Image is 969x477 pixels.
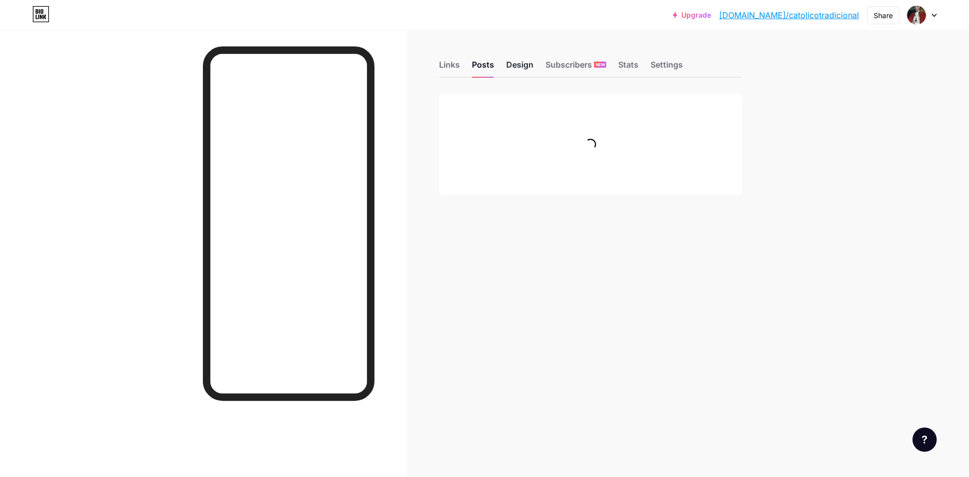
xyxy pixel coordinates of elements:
[651,59,683,77] div: Settings
[673,11,711,19] a: Upgrade
[546,59,606,77] div: Subscribers
[719,9,859,21] a: [DOMAIN_NAME]/catolicotradicional
[506,59,533,77] div: Design
[907,6,926,25] img: Eraldo Da Silva Duarte
[596,62,605,68] span: NEW
[472,59,494,77] div: Posts
[874,10,893,21] div: Share
[618,59,638,77] div: Stats
[439,59,460,77] div: Links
